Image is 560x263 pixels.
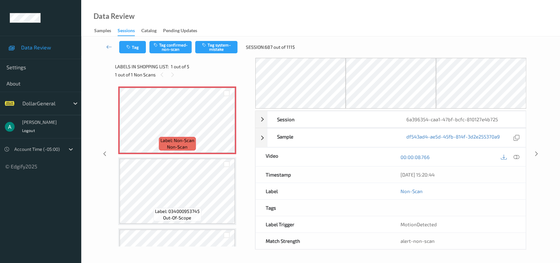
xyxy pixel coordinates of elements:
a: Non-Scan [401,188,423,194]
span: 1 out of 5 [171,63,189,70]
div: Samples [94,27,111,35]
div: Sampledf543ad4-ae5d-45fb-814f-3d2e255370a9 [255,128,526,147]
div: Match Strength [256,233,390,249]
div: Session [267,111,396,127]
a: Samples [94,26,118,35]
div: Pending Updates [163,27,197,35]
span: non-scan [167,144,187,150]
span: out-of-scope [163,215,191,221]
span: 687 out of 1115 [265,44,295,50]
button: Tag system-mistake [195,41,237,53]
div: Video [256,148,390,166]
div: Label [256,183,390,199]
div: 6a396354-caa1-47bf-bcfc-810127e4b725 [396,111,525,127]
div: Sessions [118,27,135,36]
a: Pending Updates [163,26,204,35]
div: Data Review [94,13,134,20]
span: Labels in shopping list: [115,63,169,70]
a: 00:00:08.766 [401,154,430,160]
div: Session6a396354-caa1-47bf-bcfc-810127e4b725 [255,111,526,128]
div: [DATE] 15:20:44 [401,171,516,178]
a: Sessions [118,26,141,36]
span: Label: 034000953745 [155,208,200,215]
span: Label: Non-Scan [160,137,194,144]
div: Timestamp [256,166,390,183]
div: alert-non-scan [401,238,516,244]
div: MotionDetected [391,216,526,232]
a: df543ad4-ae5d-45fb-814f-3d2e255370a9 [406,133,500,142]
button: Tag [119,41,146,53]
button: Tag confirmed-non-scan [149,41,192,53]
a: Catalog [141,26,163,35]
div: Catalog [141,27,157,35]
div: Sample [267,128,396,147]
div: 1 out of 1 Non Scans [115,71,250,79]
span: Session: [246,44,265,50]
div: Label Trigger [256,216,390,232]
div: Tags [256,200,390,216]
